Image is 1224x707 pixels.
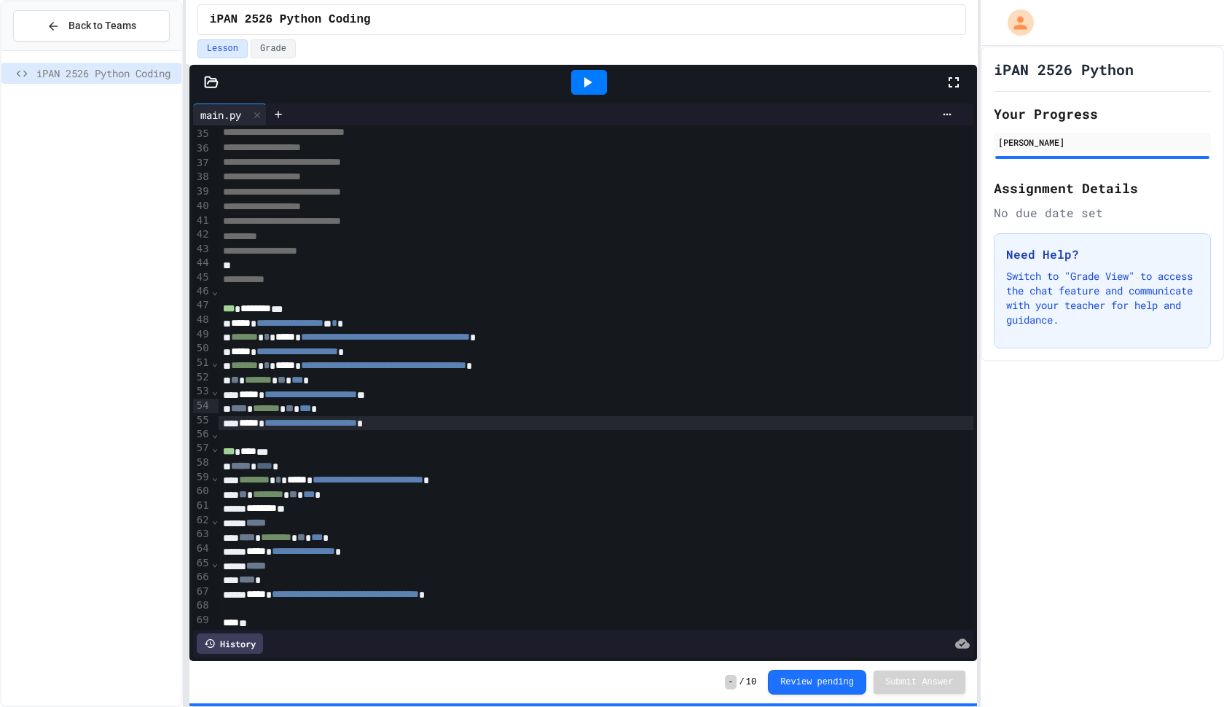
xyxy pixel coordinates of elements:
div: 43 [193,242,211,256]
div: 49 [193,327,211,342]
h2: Your Progress [994,103,1211,124]
div: 39 [193,184,211,199]
div: History [197,633,263,654]
span: Fold line [211,356,219,368]
button: Grade [251,39,296,58]
div: 67 [193,585,211,598]
span: iPAN 2526 Python Coding [36,66,176,81]
div: 65 [193,556,211,571]
span: - [725,675,736,690]
div: 37 [193,156,211,171]
button: Review pending [768,670,866,695]
div: 63 [193,527,211,542]
span: Fold line [211,442,219,453]
p: Switch to "Grade View" to access the chat feature and communicate with your teacher for help and ... [1006,269,1198,327]
div: My Account [992,6,1037,39]
span: Fold line [211,385,219,397]
span: Fold line [211,471,219,483]
span: 10 [746,676,756,688]
div: 50 [193,341,211,356]
div: main.py [193,103,267,125]
div: 62 [193,513,211,528]
div: 48 [193,313,211,327]
div: 52 [193,370,211,385]
div: [PERSON_NAME] [998,136,1207,149]
div: 54 [193,399,211,413]
div: 51 [193,356,211,370]
span: / [739,676,745,688]
span: Fold line [211,428,219,440]
div: 64 [193,542,211,556]
div: 45 [193,270,211,284]
div: 68 [193,598,211,613]
div: 53 [193,384,211,399]
span: iPAN 2526 Python Coding [210,11,371,28]
button: Lesson [197,39,248,58]
button: Back to Teams [13,10,170,42]
span: Fold line [211,557,219,569]
h3: Need Help? [1006,246,1198,263]
div: 56 [193,427,211,442]
div: 58 [193,456,211,470]
button: Submit Answer [874,671,965,694]
h2: Assignment Details [994,178,1211,198]
div: 42 [193,227,211,242]
div: 35 [193,127,211,141]
div: 66 [193,570,211,585]
div: 44 [193,256,211,270]
div: 60 [193,484,211,499]
span: Submit Answer [885,676,954,688]
div: 46 [193,284,211,299]
span: Fold line [211,514,219,526]
div: 59 [193,470,211,485]
h1: iPAN 2526 Python [994,59,1134,79]
div: 38 [193,170,211,184]
div: 61 [193,499,211,513]
span: Back to Teams [68,18,136,34]
div: No due date set [994,204,1211,222]
div: 69 [193,613,211,627]
div: main.py [193,107,248,122]
div: 57 [193,441,211,456]
div: 41 [193,214,211,228]
div: 55 [193,413,211,427]
div: 40 [193,199,211,214]
div: 36 [193,141,211,156]
span: Fold line [211,285,219,297]
div: 47 [193,298,211,313]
